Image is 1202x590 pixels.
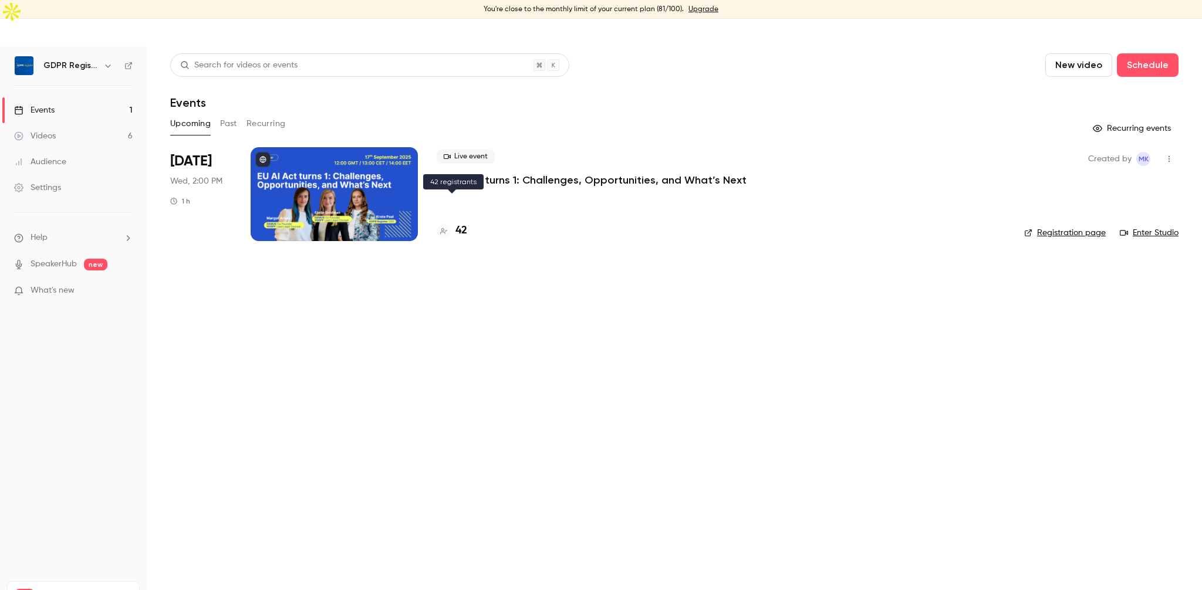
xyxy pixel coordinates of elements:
[31,232,48,244] span: Help
[14,232,133,244] li: help-dropdown-opener
[1024,227,1106,239] a: Registration page
[1088,119,1179,138] button: Recurring events
[1088,152,1132,166] span: Created by
[84,259,107,270] span: new
[1136,152,1150,166] span: Marit Kesa
[170,152,212,171] span: [DATE]
[1139,152,1149,166] span: MK
[170,196,190,206] div: 1 h
[688,5,718,14] a: Upgrade
[1120,227,1179,239] a: Enter Studio
[170,96,206,110] h1: Events
[170,175,222,187] span: Wed, 2:00 PM
[247,114,286,133] button: Recurring
[14,182,61,194] div: Settings
[220,114,237,133] button: Past
[14,130,56,142] div: Videos
[170,114,211,133] button: Upcoming
[437,223,467,239] a: 42
[170,147,232,241] div: Sep 17 Wed, 2:00 PM (Europe/Tallinn)
[455,223,467,239] h4: 42
[31,284,75,297] span: What's new
[1117,53,1179,77] button: Schedule
[31,258,77,270] a: SpeakerHub
[180,59,298,72] div: Search for videos or events
[15,56,33,75] img: GDPR Register
[14,104,55,116] div: Events
[43,60,99,72] h6: GDPR Register
[1045,53,1112,77] button: New video
[119,286,133,296] iframe: Noticeable Trigger
[14,156,66,168] div: Audience
[437,173,747,187] a: EU AI Act turns 1: Challenges, Opportunities, and What’s Next
[437,150,495,164] span: Live event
